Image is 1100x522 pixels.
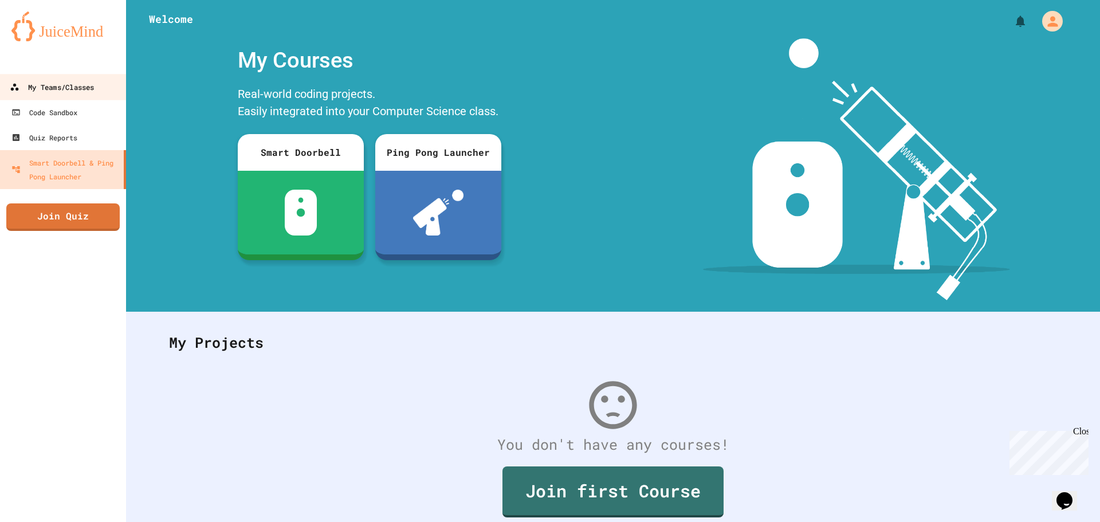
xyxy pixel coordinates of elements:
[1052,476,1089,511] iframe: chat widget
[375,134,501,171] div: Ping Pong Launcher
[11,156,119,183] div: Smart Doorbell & Ping Pong Launcher
[1005,426,1089,475] iframe: chat widget
[10,80,94,95] div: My Teams/Classes
[232,83,507,125] div: Real-world coding projects. Easily integrated into your Computer Science class.
[158,434,1068,456] div: You don't have any courses!
[238,134,364,171] div: Smart Doorbell
[992,11,1030,31] div: My Notifications
[703,38,1010,300] img: banner-image-my-projects.png
[11,131,77,144] div: Quiz Reports
[1030,8,1066,34] div: My Account
[6,203,120,231] a: Join Quiz
[502,466,724,517] a: Join first Course
[11,105,77,119] div: Code Sandbox
[11,11,115,41] img: logo-orange.svg
[232,38,507,83] div: My Courses
[413,190,464,236] img: ppl-with-ball.png
[285,190,317,236] img: sdb-white.svg
[5,5,79,73] div: Chat with us now!Close
[158,320,1068,365] div: My Projects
